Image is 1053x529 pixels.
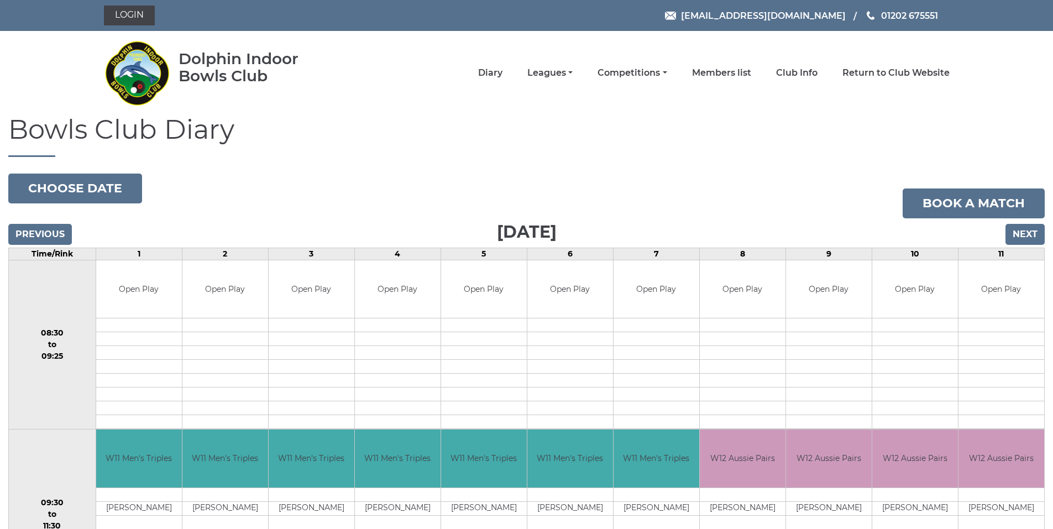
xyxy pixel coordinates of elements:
td: 8 [699,248,785,260]
td: [PERSON_NAME] [96,501,182,515]
input: Next [1005,224,1045,245]
input: Previous [8,224,72,245]
img: Dolphin Indoor Bowls Club [104,34,170,112]
td: 4 [354,248,441,260]
a: Book a match [903,188,1045,218]
td: 9 [785,248,872,260]
td: 10 [872,248,958,260]
a: Leagues [527,67,573,79]
td: Open Play [355,260,441,318]
td: Open Play [182,260,268,318]
a: Club Info [776,67,818,79]
td: Open Play [786,260,872,318]
img: Phone us [867,11,874,20]
td: [PERSON_NAME] [182,501,268,515]
td: [PERSON_NAME] [958,501,1044,515]
td: Open Play [527,260,613,318]
td: [PERSON_NAME] [786,501,872,515]
td: [PERSON_NAME] [700,501,785,515]
a: Email [EMAIL_ADDRESS][DOMAIN_NAME] [665,9,846,23]
a: Return to Club Website [842,67,950,79]
td: 08:30 to 09:25 [9,260,96,430]
td: W11 Men's Triples [182,430,268,488]
a: Login [104,6,155,25]
td: W11 Men's Triples [614,430,699,488]
td: Open Play [700,260,785,318]
a: Phone us 01202 675551 [865,9,938,23]
td: Open Play [872,260,958,318]
a: Competitions [598,67,667,79]
td: Open Play [441,260,527,318]
td: 3 [268,248,354,260]
td: 2 [182,248,268,260]
a: Members list [692,67,751,79]
td: Open Play [96,260,182,318]
td: 11 [958,248,1044,260]
span: 01202 675551 [881,10,938,20]
td: W12 Aussie Pairs [700,430,785,488]
td: [PERSON_NAME] [614,501,699,515]
td: 6 [527,248,613,260]
td: W11 Men's Triples [527,430,613,488]
td: Open Play [614,260,699,318]
td: Open Play [958,260,1044,318]
td: [PERSON_NAME] [441,501,527,515]
td: [PERSON_NAME] [527,501,613,515]
td: Time/Rink [9,248,96,260]
td: W12 Aussie Pairs [872,430,958,488]
td: W12 Aussie Pairs [958,430,1044,488]
td: 5 [441,248,527,260]
img: Email [665,12,676,20]
td: 7 [613,248,699,260]
h1: Bowls Club Diary [8,115,1045,157]
td: W11 Men's Triples [355,430,441,488]
td: [PERSON_NAME] [355,501,441,515]
td: [PERSON_NAME] [872,501,958,515]
td: W11 Men's Triples [441,430,527,488]
a: Diary [478,67,502,79]
td: 1 [96,248,182,260]
td: W12 Aussie Pairs [786,430,872,488]
td: W11 Men's Triples [269,430,354,488]
button: Choose date [8,174,142,203]
td: W11 Men's Triples [96,430,182,488]
div: Dolphin Indoor Bowls Club [179,50,334,85]
td: [PERSON_NAME] [269,501,354,515]
span: [EMAIL_ADDRESS][DOMAIN_NAME] [681,10,846,20]
td: Open Play [269,260,354,318]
